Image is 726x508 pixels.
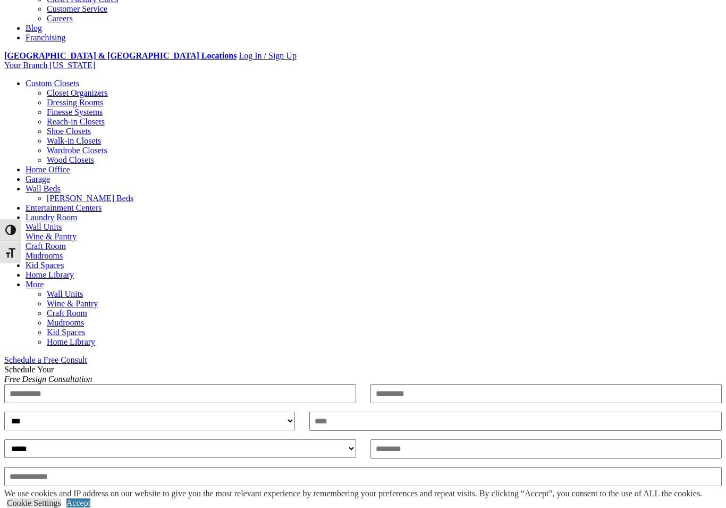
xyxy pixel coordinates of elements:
a: Finesse Systems [47,107,103,116]
a: Blog [26,23,42,32]
a: Custom Closets [26,79,79,88]
a: Schedule a Free Consult (opens a dropdown menu) [4,355,87,364]
a: [GEOGRAPHIC_DATA] & [GEOGRAPHIC_DATA] Locations [4,51,237,60]
a: Customer Service [47,4,107,13]
a: Entertainment Centers [26,203,102,212]
a: Mudrooms [47,318,84,327]
span: [US_STATE] [49,61,95,70]
a: Shoe Closets [47,127,91,136]
a: Your Branch [US_STATE] [4,61,95,70]
a: Log In / Sign Up [239,51,296,60]
a: Wardrobe Closets [47,146,107,155]
a: Kid Spaces [47,328,85,337]
a: Wall Units [47,289,83,298]
a: Walk-in Closets [47,136,101,145]
a: Kid Spaces [26,261,64,270]
em: Free Design Consultation [4,374,92,384]
a: Craft Room [26,241,66,251]
a: Wall Units [26,222,62,231]
a: Reach-in Closets [47,117,105,126]
a: Wine & Pantry [26,232,77,241]
div: We use cookies and IP address on our website to give you the most relevant experience by remember... [4,489,702,498]
a: Cookie Settings [7,498,61,507]
a: Home Office [26,165,70,174]
a: Home Library [26,270,74,279]
a: Garage [26,174,50,184]
a: Laundry Room [26,213,77,222]
a: Craft Room [47,309,87,318]
a: Home Library [47,337,95,346]
a: Wine & Pantry [47,299,98,308]
a: Careers [47,14,73,23]
span: Your Branch [4,61,47,70]
a: Franchising [26,33,66,42]
a: Wall Beds [26,184,61,193]
a: Dressing Rooms [47,98,103,107]
span: Schedule Your [4,365,92,384]
a: More menu text will display only on big screen [26,280,44,289]
a: Wood Closets [47,155,94,164]
a: Accept [66,498,90,507]
a: [PERSON_NAME] Beds [47,194,133,203]
a: Mudrooms [26,251,63,260]
a: Closet Organizers [47,88,108,97]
